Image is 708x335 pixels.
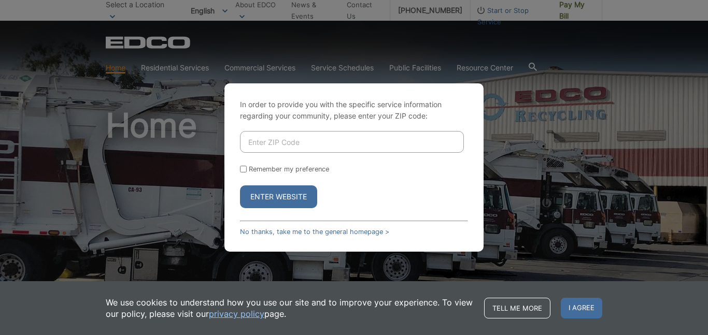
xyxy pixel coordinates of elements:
[106,297,474,319] p: We use cookies to understand how you use our site and to improve your experience. To view our pol...
[240,185,317,208] button: Enter Website
[484,298,550,318] a: Tell me more
[240,131,464,153] input: Enter ZIP Code
[209,308,264,319] a: privacy policy
[240,99,468,122] p: In order to provide you with the specific service information regarding your community, please en...
[249,165,329,173] label: Remember my preference
[561,298,602,318] span: I agree
[240,228,389,236] a: No thanks, take me to the general homepage >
